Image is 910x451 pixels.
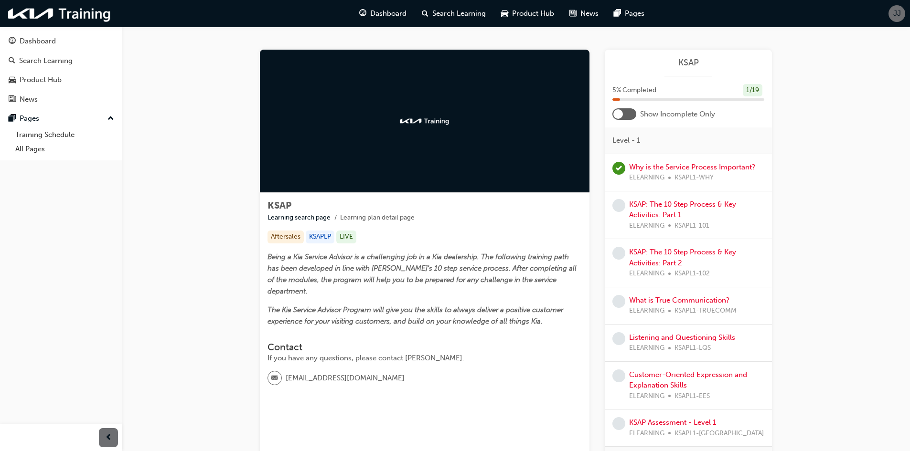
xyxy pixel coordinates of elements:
a: KSAP Assessment - Level 1 [629,418,716,427]
div: LIVE [336,231,356,243]
div: 1 / 19 [743,84,762,97]
span: search-icon [9,57,15,65]
span: ELEARNING [629,391,664,402]
span: JJ [893,8,901,19]
span: ELEARNING [629,343,664,354]
a: search-iconSearch Learning [414,4,493,23]
span: ELEARNING [629,220,664,231]
span: car-icon [501,8,508,20]
span: [EMAIL_ADDRESS][DOMAIN_NAME] [286,373,405,384]
span: KSAPL1-TRUECOMM [674,305,737,316]
span: search-icon [422,8,428,20]
span: learningRecordVerb_NONE-icon [612,247,625,260]
span: news-icon [9,95,16,104]
h3: Contact [268,342,582,353]
span: car-icon [9,76,16,84]
span: Product Hub [512,8,554,19]
span: email-icon [271,372,278,385]
a: Search Learning [4,52,118,70]
span: ELEARNING [629,172,664,183]
span: Level - 1 [612,135,640,146]
span: guage-icon [9,37,16,46]
div: Product Hub [20,74,62,85]
span: KSAPL1-LQS [674,343,711,354]
span: News [580,8,599,19]
span: ELEARNING [629,268,664,279]
span: KSAPL1-[GEOGRAPHIC_DATA] [674,428,764,439]
a: Customer-Oriented Expression and Explanation Skills [629,370,747,390]
div: If you have any questions, please contact [PERSON_NAME]. [268,353,582,364]
span: learningRecordVerb_NONE-icon [612,417,625,430]
a: All Pages [11,142,118,157]
span: KSAPL1-102 [674,268,710,279]
a: news-iconNews [562,4,606,23]
span: news-icon [569,8,577,20]
a: KSAP: The 10 Step Process & Key Activities: Part 1 [629,200,736,220]
span: pages-icon [9,115,16,123]
button: DashboardSearch LearningProduct HubNews [4,31,118,110]
div: Pages [20,113,39,124]
button: JJ [889,5,905,22]
button: Pages [4,110,118,127]
span: KSAPL1-101 [674,220,709,231]
a: car-iconProduct Hub [493,4,562,23]
a: Product Hub [4,71,118,89]
div: Aftersales [268,231,304,243]
span: up-icon [107,113,114,125]
span: prev-icon [105,432,112,444]
li: Learning plan detail page [340,212,415,223]
a: News [4,91,118,108]
span: The Kia Service Advisor Program will give you the skills to always deliver a positive customer ex... [268,305,565,325]
span: learningRecordVerb_NONE-icon [612,295,625,308]
span: Dashboard [370,8,407,19]
div: Dashboard [20,36,56,47]
span: Search Learning [432,8,486,19]
span: guage-icon [359,8,366,20]
a: guage-iconDashboard [352,4,414,23]
span: learningRecordVerb_NONE-icon [612,199,625,212]
span: KSAPL1-EES [674,391,710,402]
span: learningRecordVerb_NONE-icon [612,332,625,345]
a: Training Schedule [11,127,118,142]
span: KSAPL1-WHY [674,172,714,183]
a: KSAP [612,57,764,68]
span: 5 % Completed [612,85,656,96]
a: Dashboard [4,32,118,50]
a: Why is the Service Process Important? [629,163,755,171]
a: pages-iconPages [606,4,652,23]
span: Pages [625,8,644,19]
a: What is True Communication? [629,296,729,304]
span: Being a Kia Service Advisor is a challenging job in a Kia dealership. The following training path... [268,252,578,295]
a: KSAP: The 10 Step Process & Key Activities: Part 2 [629,248,736,267]
a: Listening and Questioning Skills [629,333,735,342]
div: KSAPLP [306,231,334,243]
span: learningRecordVerb_NONE-icon [612,369,625,382]
div: Search Learning [19,55,73,66]
img: kia-training [5,4,115,23]
span: ELEARNING [629,305,664,316]
span: KSAP [268,200,291,211]
div: News [20,94,38,105]
span: pages-icon [614,8,621,20]
img: kia-training [398,116,451,126]
span: Show Incomplete Only [640,109,715,120]
span: learningRecordVerb_PASS-icon [612,162,625,175]
a: Learning search page [268,213,331,221]
span: ELEARNING [629,428,664,439]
